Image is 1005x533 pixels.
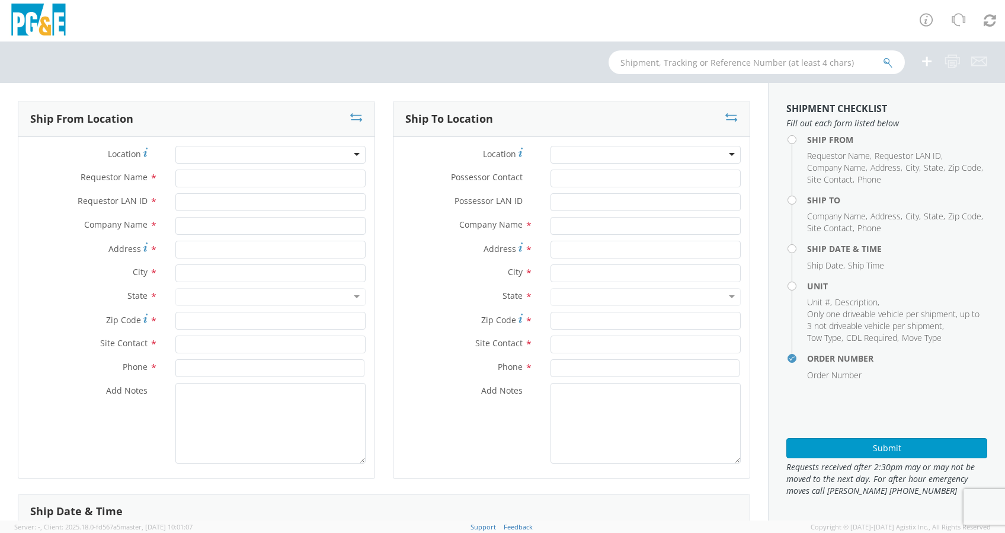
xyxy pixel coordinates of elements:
[870,210,901,222] span: Address
[924,162,945,174] li: ,
[835,296,879,308] li: ,
[870,162,902,174] li: ,
[857,222,881,234] span: Phone
[807,332,843,344] li: ,
[127,290,148,301] span: State
[504,522,533,531] a: Feedback
[807,222,854,234] li: ,
[106,314,141,325] span: Zip Code
[498,361,523,372] span: Phone
[108,148,141,159] span: Location
[471,522,496,531] a: Support
[786,102,887,115] strong: Shipment Checklist
[875,150,941,161] span: Requestor LAN ID
[807,308,980,331] span: Only one driveable vehicle per shipment, up to 3 not driveable vehicle per shipment
[40,522,42,531] span: ,
[807,150,872,162] li: ,
[835,296,878,308] span: Description
[405,113,493,125] h3: Ship To Location
[857,174,881,185] span: Phone
[807,354,987,363] h4: Order Number
[807,210,868,222] li: ,
[30,506,123,518] h3: Ship Date & Time
[807,196,987,205] h4: Ship To
[123,361,148,372] span: Phone
[786,117,987,129] span: Fill out each form listed below
[484,243,516,254] span: Address
[807,332,841,343] span: Tow Type
[948,210,981,222] span: Zip Code
[108,243,141,254] span: Address
[481,314,516,325] span: Zip Code
[44,522,193,531] span: Client: 2025.18.0-fd567a5
[133,266,148,277] span: City
[905,162,921,174] li: ,
[807,296,832,308] li: ,
[807,369,862,381] span: Order Number
[807,260,843,271] span: Ship Date
[846,332,897,343] span: CDL Required
[786,461,987,497] span: Requests received after 2:30pm may or may not be moved to the next day. For after hour emergency ...
[84,219,148,230] span: Company Name
[807,308,984,332] li: ,
[846,332,899,344] li: ,
[455,195,523,206] span: Possessor LAN ID
[807,296,830,308] span: Unit #
[807,150,870,161] span: Requestor Name
[807,260,845,272] li: ,
[875,150,943,162] li: ,
[475,337,523,349] span: Site Contact
[459,219,523,230] span: Company Name
[14,522,42,531] span: Server: -
[948,210,983,222] li: ,
[905,210,919,222] span: City
[848,260,884,271] span: Ship Time
[100,337,148,349] span: Site Contact
[924,210,943,222] span: State
[609,50,905,74] input: Shipment, Tracking or Reference Number (at least 4 chars)
[948,162,981,173] span: Zip Code
[483,148,516,159] span: Location
[807,244,987,253] h4: Ship Date & Time
[924,210,945,222] li: ,
[905,162,919,173] span: City
[503,290,523,301] span: State
[120,522,193,531] span: master, [DATE] 10:01:07
[81,171,148,183] span: Requestor Name
[870,210,902,222] li: ,
[30,113,133,125] h3: Ship From Location
[902,332,942,343] span: Move Type
[924,162,943,173] span: State
[905,210,921,222] li: ,
[807,210,866,222] span: Company Name
[451,171,523,183] span: Possessor Contact
[807,282,987,291] h4: Unit
[807,174,853,185] span: Site Contact
[508,266,523,277] span: City
[948,162,983,174] li: ,
[481,385,523,396] span: Add Notes
[106,385,148,396] span: Add Notes
[78,195,148,206] span: Requestor LAN ID
[807,162,866,173] span: Company Name
[807,135,987,144] h4: Ship From
[807,222,853,234] span: Site Contact
[786,438,987,458] button: Submit
[811,522,991,532] span: Copyright © [DATE]-[DATE] Agistix Inc., All Rights Reserved
[807,174,854,186] li: ,
[807,162,868,174] li: ,
[870,162,901,173] span: Address
[9,4,68,39] img: pge-logo-06675f144f4cfa6a6814.png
